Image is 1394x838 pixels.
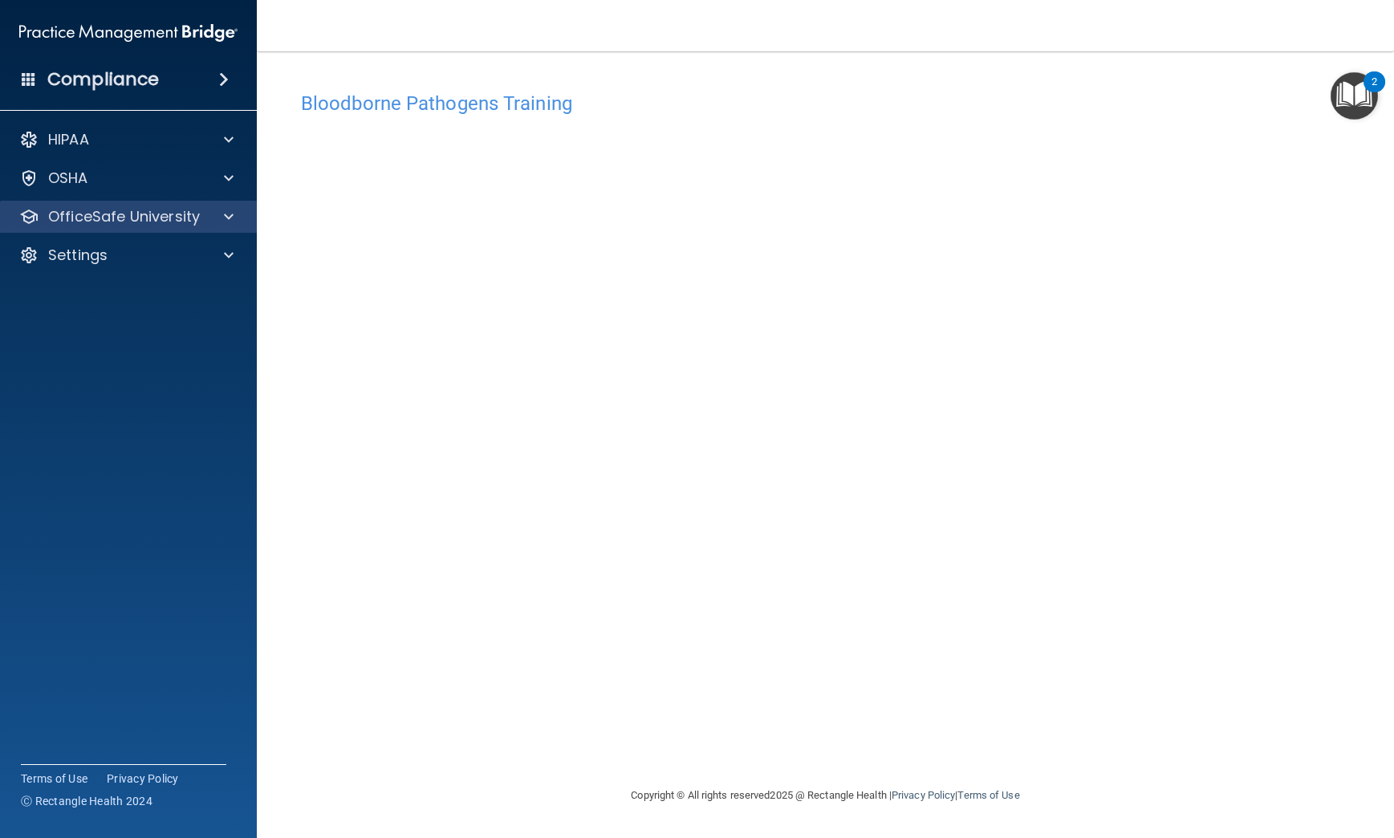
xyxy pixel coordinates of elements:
div: Copyright © All rights reserved 2025 @ Rectangle Health | | [533,770,1119,821]
h4: Compliance [47,68,159,91]
a: Privacy Policy [892,789,955,801]
button: Open Resource Center, 2 new notifications [1331,72,1378,120]
p: OfficeSafe University [48,207,200,226]
a: OSHA [19,169,234,188]
h4: Bloodborne Pathogens Training [301,93,1350,114]
p: OSHA [48,169,88,188]
iframe: bbp [301,123,1350,616]
a: OfficeSafe University [19,207,234,226]
a: Terms of Use [21,771,87,787]
a: Settings [19,246,234,265]
span: Ⓒ Rectangle Health 2024 [21,793,152,809]
p: HIPAA [48,130,89,149]
p: Settings [48,246,108,265]
a: Terms of Use [957,789,1019,801]
iframe: Drift Widget Chat Controller [1116,724,1375,788]
a: HIPAA [19,130,234,149]
div: 2 [1372,82,1377,103]
img: PMB logo [19,17,238,49]
a: Privacy Policy [107,771,179,787]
